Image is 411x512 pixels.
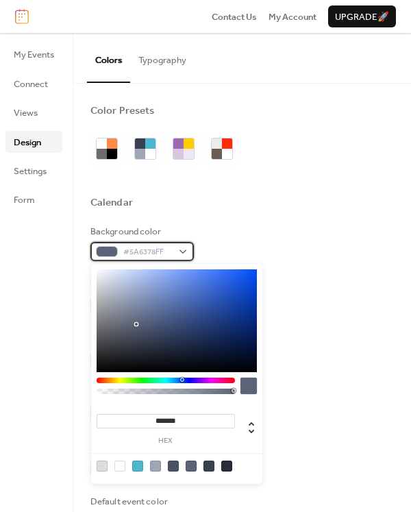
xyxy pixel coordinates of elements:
button: Colors [87,33,130,82]
a: Settings [5,160,62,182]
a: My Events [5,43,62,65]
div: rgb(159, 167, 183) [150,461,161,472]
span: #5A6378FF [123,245,172,259]
span: Contact Us [212,10,257,24]
span: Connect [14,77,48,91]
div: Calendar [90,196,133,210]
a: Connect [5,73,62,95]
a: Design [5,131,62,153]
div: rgb(221, 221, 221) [97,461,108,472]
span: Upgrade 🚀 [335,10,389,24]
div: rgb(255, 255, 255) [114,461,125,472]
button: Typography [130,33,195,81]
a: Contact Us [212,10,257,23]
span: Design [14,136,41,149]
div: rgb(73, 81, 99) [168,461,179,472]
span: Views [14,106,38,120]
a: Views [5,101,62,123]
span: My Account [269,10,316,24]
img: logo [15,9,29,24]
span: Form [14,193,35,207]
a: My Account [269,10,316,23]
div: rgb(78, 183, 205) [132,461,143,472]
label: hex [97,437,235,445]
div: Default event color [90,495,191,509]
div: Background color [90,225,191,239]
div: rgb(57, 63, 79) [203,461,214,472]
div: Color Presets [90,104,154,118]
span: Settings [14,164,47,178]
div: rgb(41, 45, 57) [221,461,232,472]
button: Upgrade🚀 [328,5,396,27]
span: My Events [14,48,54,62]
div: rgb(90, 99, 120) [186,461,197,472]
a: Form [5,188,62,210]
